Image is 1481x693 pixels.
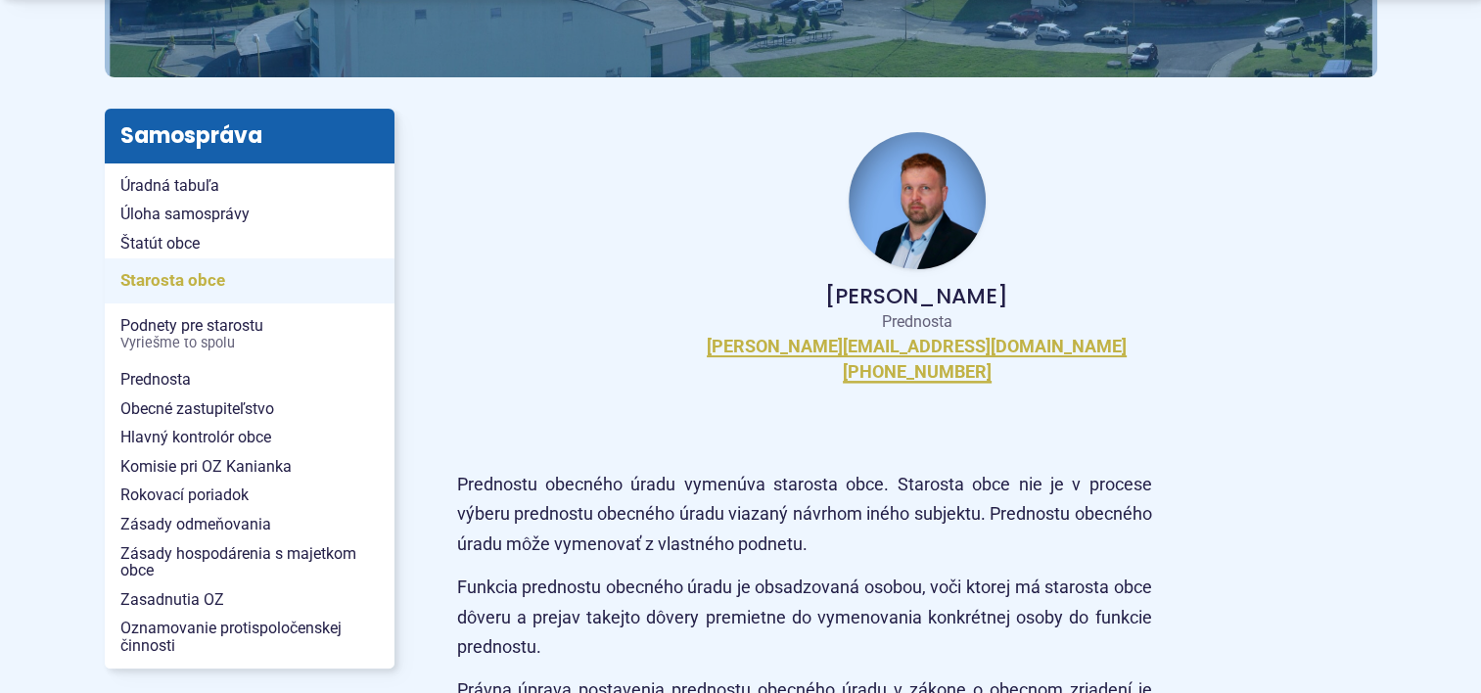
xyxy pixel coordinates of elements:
[105,109,394,163] h3: Samospráva
[120,229,379,258] span: Štatút obce
[843,361,992,384] a: [PHONE_NUMBER]
[105,539,394,585] a: Zásady hospodárenia s majetkom obce
[105,452,394,482] a: Komisie pri OZ Kanianka
[120,539,379,585] span: Zásady hospodárenia s majetkom obce
[105,481,394,510] a: Rokovací poriadok
[105,614,394,660] a: Oznamovanie protispoločenskej činnosti
[120,200,379,229] span: Úloha samosprávy
[120,265,379,296] span: Starosta obce
[105,200,394,229] a: Úloha samosprávy
[105,510,394,539] a: Zásady odmeňovania
[120,365,379,394] span: Prednosta
[105,585,394,615] a: Zasadnutia OZ
[849,132,986,269] img: Fotka - prednosta obecného úradu
[120,423,379,452] span: Hlavný kontrolór obce
[120,171,379,201] span: Úradná tabuľa
[457,470,1152,560] p: Prednostu obecného úradu vymenúva starosta obce. Starosta obce nie je v procese výberu prednostu ...
[120,585,379,615] span: Zasadnutia OZ
[120,311,379,357] span: Podnety pre starostu
[105,365,394,394] a: Prednosta
[105,311,394,357] a: Podnety pre starostuVyriešme to spolu
[105,394,394,424] a: Obecné zastupiteľstvo
[120,336,379,351] span: Vyriešme to spolu
[120,510,379,539] span: Zásady odmeňovania
[105,229,394,258] a: Štatút obce
[105,171,394,201] a: Úradná tabuľa
[120,614,379,660] span: Oznamovanie protispoločenskej činnosti
[457,573,1152,663] p: Funkcia prednostu obecného úradu je obsadzovaná osobou, voči ktorej má starosta obce dôveru a pre...
[120,452,379,482] span: Komisie pri OZ Kanianka
[488,285,1346,308] p: [PERSON_NAME]
[105,423,394,452] a: Hlavný kontrolór obce
[105,258,394,303] a: Starosta obce
[707,336,1127,358] a: [PERSON_NAME][EMAIL_ADDRESS][DOMAIN_NAME]
[120,481,379,510] span: Rokovací poriadok
[120,394,379,424] span: Obecné zastupiteľstvo
[488,312,1346,332] p: Prednosta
